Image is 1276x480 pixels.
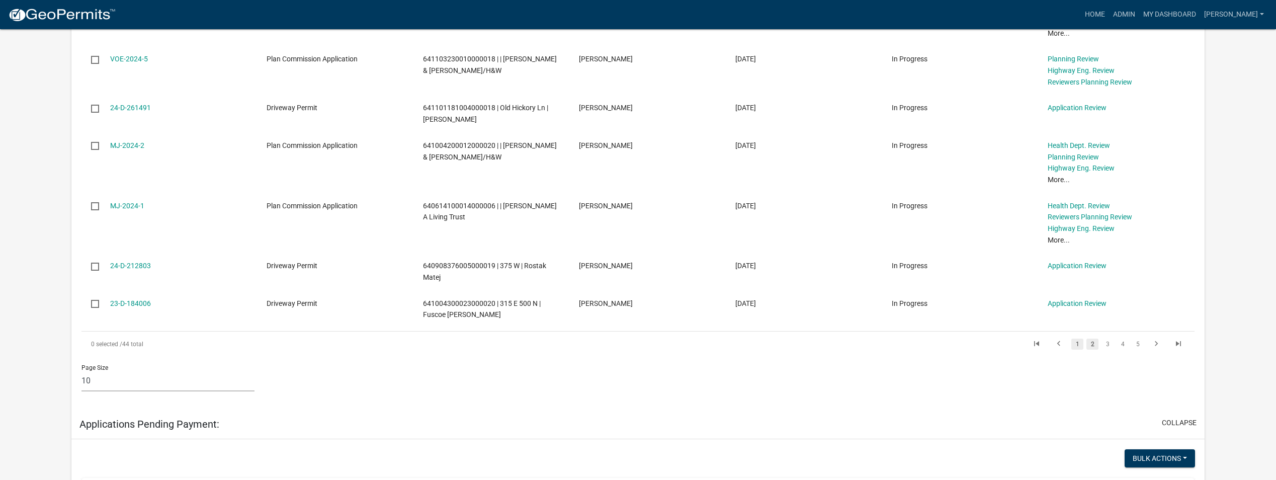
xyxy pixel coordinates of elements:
[1162,418,1197,428] button: collapse
[1101,339,1114,350] a: 3
[1100,336,1115,353] li: page 3
[1048,153,1099,161] a: Planning Review
[735,141,756,149] span: 04/02/2024
[91,341,122,348] span: 0 selected /
[110,262,151,270] a: 24-D-212803
[423,202,557,221] span: 640614100014000006 | | Branham Catherine A Living Trust
[1027,339,1046,350] a: go to first page
[267,202,358,210] span: Plan Commission Application
[579,262,633,270] span: Tracy Thompson
[735,262,756,270] span: 01/18/2024
[423,55,557,74] span: 641103230010000018 | | Riordan Robert & Lela/H&W
[1070,336,1085,353] li: page 1
[1071,339,1083,350] a: 1
[1048,141,1110,149] a: Health Dept. Review
[892,55,927,63] span: In Progress
[1085,336,1100,353] li: page 2
[735,104,756,112] span: 05/20/2024
[1200,5,1268,24] a: [PERSON_NAME]
[892,104,927,112] span: In Progress
[110,202,144,210] a: MJ-2024-1
[1048,299,1107,307] a: Application Review
[735,202,756,210] span: 04/01/2024
[1048,164,1115,172] a: Highway Eng. Review
[423,299,541,319] span: 641004300023000020 | 315 E 500 N | Fuscoe Kelly Kay
[579,104,633,112] span: Kyle Sausser
[79,418,219,430] h5: Applications Pending Payment:
[1086,339,1098,350] a: 2
[423,262,546,281] span: 640908376005000019 | 375 W | Rostak Matej
[267,55,358,63] span: Plan Commission Application
[267,299,317,307] span: Driveway Permit
[81,332,523,357] div: 44 total
[110,55,148,63] a: VOE-2024-5
[267,104,317,112] span: Driveway Permit
[1169,339,1188,350] a: go to last page
[1048,104,1107,112] a: Application Review
[735,55,756,63] span: 05/28/2024
[1048,262,1107,270] a: Application Review
[1081,5,1109,24] a: Home
[1048,236,1070,244] a: More...
[110,141,144,149] a: MJ-2024-2
[579,299,633,307] span: Tami Evans
[1048,55,1099,63] a: Planning Review
[1048,213,1132,221] a: Reviewers Planning Review
[1048,29,1070,37] a: More...
[1048,224,1115,232] a: Highway Eng. Review
[579,55,633,63] span: Kristy Marasco
[1125,449,1195,467] button: Bulk Actions
[1048,176,1070,184] a: More...
[1048,66,1115,74] a: Highway Eng. Review
[1117,339,1129,350] a: 4
[267,141,358,149] span: Plan Commission Application
[1049,339,1068,350] a: go to previous page
[1147,339,1166,350] a: go to next page
[110,299,151,307] a: 23-D-184006
[267,262,317,270] span: Driveway Permit
[1109,5,1139,24] a: Admin
[1115,336,1130,353] li: page 4
[110,104,151,112] a: 24-D-261491
[892,141,927,149] span: In Progress
[423,141,557,161] span: 641004200012000020 | | Polite Joseph L & Sharon L/H&W
[423,104,548,123] span: 641101181004000018 | Old Hickory Ln | Sausser Kyle
[1048,78,1132,86] a: Reviewers Planning Review
[579,202,633,210] span: Kristy Marasco
[892,262,927,270] span: In Progress
[735,299,756,307] span: 10/23/2023
[1132,339,1144,350] a: 5
[892,299,927,307] span: In Progress
[579,141,633,149] span: Kristy Marasco
[1048,202,1110,210] a: Health Dept. Review
[892,202,927,210] span: In Progress
[1139,5,1200,24] a: My Dashboard
[1130,336,1145,353] li: page 5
